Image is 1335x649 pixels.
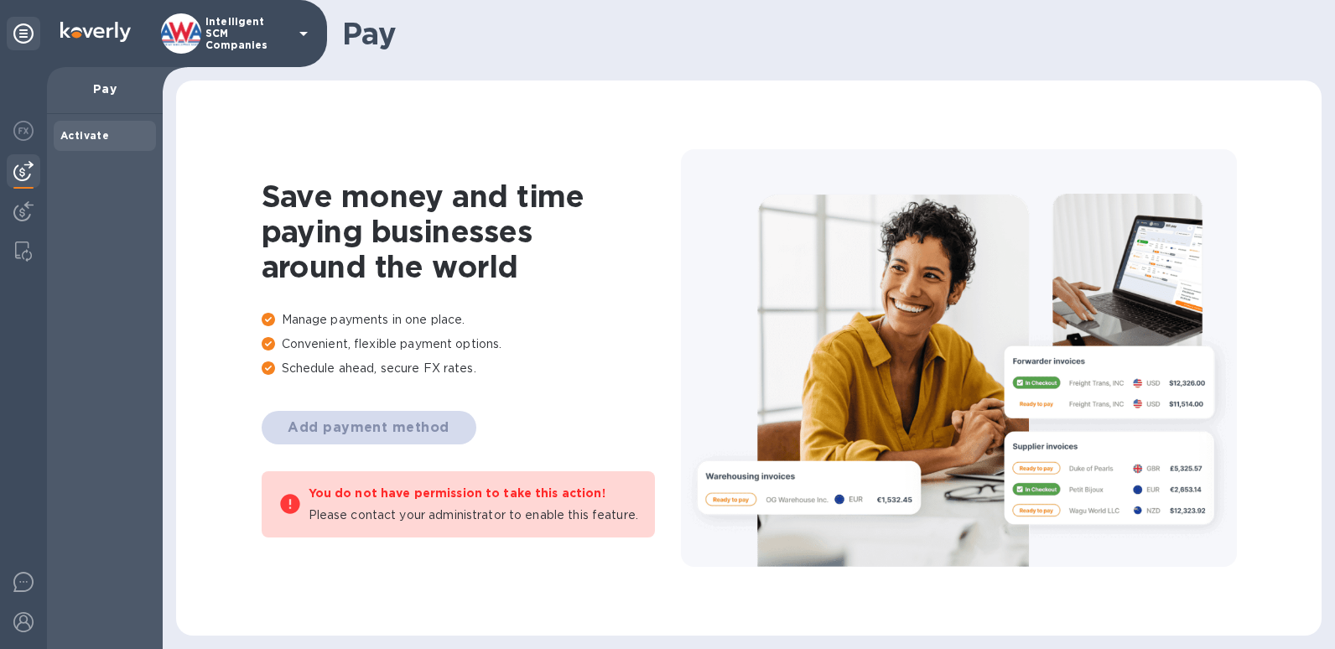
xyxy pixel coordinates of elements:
div: Unpin categories [7,17,40,50]
h1: Save money and time paying businesses around the world [262,179,681,284]
h1: Pay [342,16,1308,51]
p: Schedule ahead, secure FX rates. [262,360,681,377]
img: Logo [60,22,131,42]
p: Please contact your administrator to enable this feature. [309,506,639,524]
img: Foreign exchange [13,121,34,141]
p: Pay [60,80,149,97]
b: Activate [60,129,109,142]
p: Manage payments in one place. [262,311,681,329]
p: Convenient, flexible payment options. [262,335,681,353]
b: You do not have permission to take this action! [309,486,605,500]
p: Intelligent SCM Companies [205,16,289,51]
